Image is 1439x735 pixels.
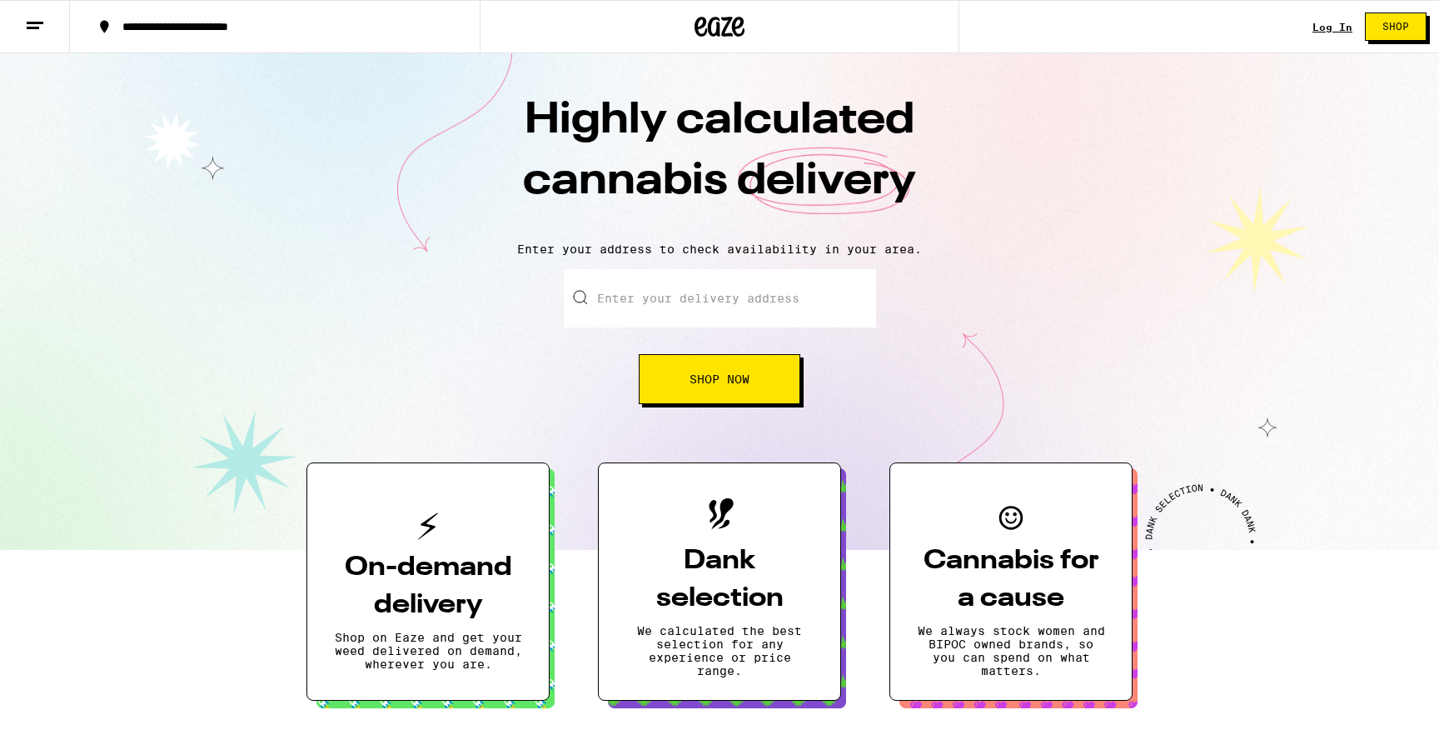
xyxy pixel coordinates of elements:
p: We calculated the best selection for any experience or price range. [625,624,814,677]
h3: On-demand delivery [334,549,522,624]
button: Cannabis for a causeWe always stock women and BIPOC owned brands, so you can spend on what matters. [889,462,1133,701]
button: Dank selectionWe calculated the best selection for any experience or price range. [598,462,841,701]
p: We always stock women and BIPOC owned brands, so you can spend on what matters. [917,624,1105,677]
h1: Highly calculated cannabis delivery [428,91,1011,229]
p: Enter your address to check availability in your area. [17,242,1422,256]
a: Shop [1352,12,1439,41]
button: Shop [1365,12,1427,41]
button: On-demand deliveryShop on Eaze and get your weed delivered on demand, wherever you are. [306,462,550,701]
button: Shop Now [639,354,800,404]
p: Shop on Eaze and get your weed delivered on demand, wherever you are. [334,631,522,671]
a: Log In [1312,22,1352,32]
input: Enter your delivery address [564,269,876,327]
span: Shop Now [690,373,749,385]
span: Shop [1382,22,1409,32]
h3: Cannabis for a cause [917,542,1105,617]
h3: Dank selection [625,542,814,617]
